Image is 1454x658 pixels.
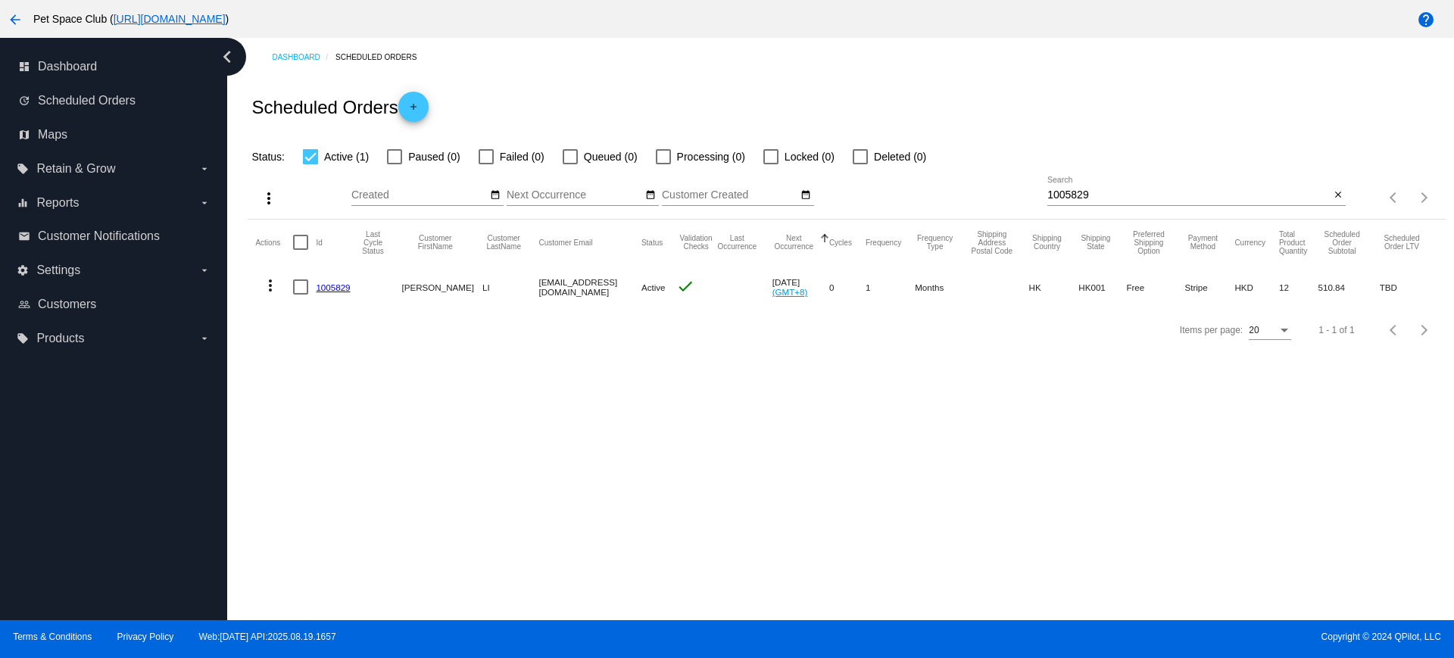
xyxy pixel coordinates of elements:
[1417,11,1435,29] mat-icon: help
[772,287,808,297] a: (GMT+8)
[18,61,30,73] i: dashboard
[538,238,592,247] button: Change sorting for CustomerEmail
[17,197,29,209] i: equalizer
[1380,265,1438,309] mat-cell: TBD
[1333,189,1343,201] mat-icon: close
[1029,265,1079,309] mat-cell: HK
[198,332,211,345] i: arrow_drop_down
[215,45,239,69] i: chevron_left
[676,220,716,265] mat-header-cell: Validation Checks
[772,234,816,251] button: Change sorting for NextOccurrenceUtc
[13,631,92,642] a: Terms & Conditions
[18,298,30,310] i: people_outline
[716,234,759,251] button: Change sorting for LastOccurrenceUtc
[404,101,423,120] mat-icon: add
[538,265,641,309] mat-cell: [EMAIL_ADDRESS][DOMAIN_NAME]
[261,276,279,295] mat-icon: more_vert
[198,197,211,209] i: arrow_drop_down
[255,220,293,265] mat-header-cell: Actions
[18,123,211,147] a: map Maps
[676,277,694,295] mat-icon: check
[1184,234,1221,251] button: Change sorting for PaymentMethod.Type
[1318,230,1366,255] button: Change sorting for Subtotal
[199,631,336,642] a: Web:[DATE] API:2025.08.19.1657
[641,282,666,292] span: Active
[38,60,97,73] span: Dashboard
[402,265,483,309] mat-cell: [PERSON_NAME]
[740,631,1441,642] span: Copyright © 2024 QPilot, LLC
[507,189,643,201] input: Next Occurrence
[272,45,335,69] a: Dashboard
[490,189,501,201] mat-icon: date_range
[198,264,211,276] i: arrow_drop_down
[1184,265,1234,309] mat-cell: Stripe
[969,230,1015,255] button: Change sorting for ShippingPostcode
[1379,182,1409,213] button: Previous page
[351,189,488,201] input: Created
[1078,234,1112,251] button: Change sorting for ShippingState
[36,162,115,176] span: Retain & Grow
[316,282,350,292] a: 1005829
[18,89,211,113] a: update Scheduled Orders
[251,92,428,122] h2: Scheduled Orders
[316,238,322,247] button: Change sorting for Id
[1279,265,1318,309] mat-cell: 12
[38,94,136,108] span: Scheduled Orders
[662,189,798,201] input: Customer Created
[1180,325,1243,335] div: Items per page:
[38,128,67,142] span: Maps
[36,196,79,210] span: Reports
[18,129,30,141] i: map
[358,230,388,255] button: Change sorting for LastProcessingCycleId
[641,238,663,247] button: Change sorting for Status
[645,189,656,201] mat-icon: date_range
[36,332,84,345] span: Products
[18,292,211,317] a: people_outline Customers
[800,189,811,201] mat-icon: date_range
[18,95,30,107] i: update
[874,148,926,166] span: Deleted (0)
[38,298,96,311] span: Customers
[1279,220,1318,265] mat-header-cell: Total Product Quantity
[402,234,470,251] button: Change sorting for CustomerFirstName
[198,163,211,175] i: arrow_drop_down
[829,238,852,247] button: Change sorting for Cycles
[785,148,835,166] span: Locked (0)
[1234,265,1279,309] mat-cell: HKD
[866,265,915,309] mat-cell: 1
[1318,325,1354,335] div: 1 - 1 of 1
[1249,325,1259,335] span: 20
[17,163,29,175] i: local_offer
[1409,315,1440,345] button: Next page
[1126,265,1184,309] mat-cell: Free
[915,234,955,251] button: Change sorting for FrequencyType
[1234,238,1265,247] button: Change sorting for CurrencyIso
[260,189,278,207] mat-icon: more_vert
[1380,234,1424,251] button: Change sorting for LifetimeValue
[114,13,226,25] a: [URL][DOMAIN_NAME]
[6,11,24,29] mat-icon: arrow_back
[1047,189,1330,201] input: Search
[1318,265,1380,309] mat-cell: 510.84
[1126,230,1171,255] button: Change sorting for PreferredShippingOption
[17,264,29,276] i: settings
[17,332,29,345] i: local_offer
[1330,188,1346,204] button: Clear
[1078,265,1126,309] mat-cell: HK001
[772,265,829,309] mat-cell: [DATE]
[1029,234,1066,251] button: Change sorting for ShippingCountry
[1249,326,1291,336] mat-select: Items per page:
[18,55,211,79] a: dashboard Dashboard
[915,265,969,309] mat-cell: Months
[584,148,638,166] span: Queued (0)
[866,238,901,247] button: Change sorting for Frequency
[18,224,211,248] a: email Customer Notifications
[408,148,460,166] span: Paused (0)
[251,151,285,163] span: Status:
[324,148,369,166] span: Active (1)
[500,148,544,166] span: Failed (0)
[117,631,174,642] a: Privacy Policy
[335,45,430,69] a: Scheduled Orders
[482,234,525,251] button: Change sorting for CustomerLastName
[677,148,745,166] span: Processing (0)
